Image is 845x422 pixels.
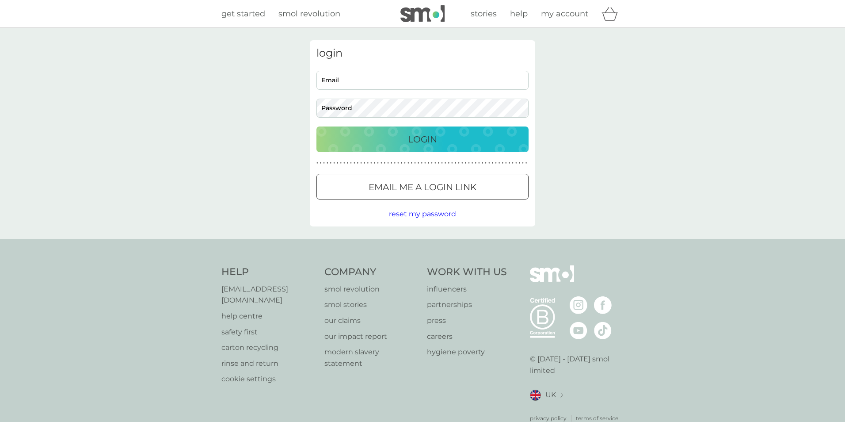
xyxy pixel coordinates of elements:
p: ● [370,161,372,165]
a: partnerships [427,299,507,311]
p: cookie settings [221,373,316,385]
span: my account [541,9,588,19]
p: Email me a login link [369,180,476,194]
img: smol [400,5,445,22]
p: © [DATE] - [DATE] smol limited [530,353,624,376]
img: visit the smol Youtube page [570,322,587,339]
p: ● [323,161,325,165]
a: stories [471,8,497,20]
a: safety first [221,326,316,338]
img: visit the smol Instagram page [570,296,587,314]
p: ● [509,161,510,165]
img: visit the smol Tiktok page [594,322,612,339]
a: smol revolution [278,8,340,20]
p: ● [401,161,403,165]
p: ● [445,161,446,165]
p: ● [411,161,413,165]
p: ● [519,161,521,165]
p: ● [522,161,524,165]
a: hygiene poverty [427,346,507,358]
button: Email me a login link [316,174,529,199]
span: reset my password [389,210,456,218]
p: ● [499,161,500,165]
p: ● [505,161,507,165]
h4: Help [221,265,316,279]
span: help [510,9,528,19]
span: smol revolution [278,9,340,19]
h3: login [316,47,529,60]
p: ● [320,161,322,165]
p: ● [340,161,342,165]
p: ● [347,161,349,165]
p: ● [438,161,440,165]
p: ● [333,161,335,165]
span: get started [221,9,265,19]
p: ● [458,161,460,165]
p: ● [478,161,480,165]
button: Login [316,127,529,152]
p: ● [525,161,527,165]
div: basket [601,5,624,23]
p: ● [316,161,318,165]
p: ● [357,161,359,165]
p: ● [418,161,419,165]
a: help centre [221,311,316,322]
p: ● [404,161,406,165]
p: ● [515,161,517,165]
p: ● [367,161,369,165]
a: smol stories [324,299,419,311]
img: visit the smol Facebook page [594,296,612,314]
p: ● [414,161,416,165]
span: UK [545,389,556,401]
p: ● [360,161,362,165]
p: ● [441,161,443,165]
p: ● [468,161,470,165]
p: ● [455,161,457,165]
p: ● [374,161,376,165]
p: ● [488,161,490,165]
a: my account [541,8,588,20]
p: ● [397,161,399,165]
p: ● [431,161,433,165]
p: ● [391,161,392,165]
p: ● [337,161,339,165]
img: UK flag [530,390,541,401]
p: ● [354,161,355,165]
p: influencers [427,284,507,295]
p: ● [451,161,453,165]
p: ● [475,161,476,165]
a: get started [221,8,265,20]
img: select a new location [560,393,563,398]
p: press [427,315,507,326]
a: rinse and return [221,358,316,369]
a: help [510,8,528,20]
p: ● [327,161,328,165]
a: our impact report [324,331,419,342]
p: ● [428,161,430,165]
button: reset my password [389,208,456,220]
p: ● [472,161,473,165]
p: ● [495,161,497,165]
p: ● [465,161,467,165]
p: ● [384,161,386,165]
p: ● [461,161,463,165]
a: careers [427,331,507,342]
p: ● [394,161,396,165]
p: ● [421,161,422,165]
p: ● [502,161,503,165]
a: our claims [324,315,419,326]
a: modern slavery statement [324,346,419,369]
a: carton recycling [221,342,316,353]
p: ● [364,161,365,165]
a: [EMAIL_ADDRESS][DOMAIN_NAME] [221,284,316,306]
img: smol [530,265,574,295]
p: ● [448,161,449,165]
